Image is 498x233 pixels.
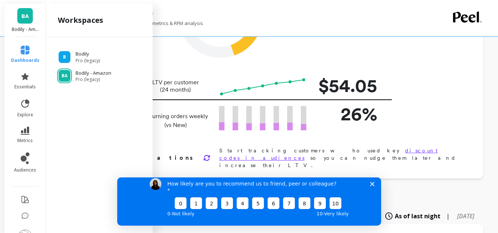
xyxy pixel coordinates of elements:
p: Bodily - Amazon [76,70,111,77]
span: dashboards [11,57,39,63]
p: $54.05 [318,72,377,99]
p: Bodily [76,50,100,58]
p: LTV per customer (24 months) [141,79,210,93]
span: explore [17,112,33,118]
span: Pro (legacy) [76,58,100,64]
p: Start tracking customers who used key so you can nudge them later and increase their LTV. [219,147,460,169]
span: essentials [14,84,36,90]
span: metrics [17,138,33,144]
span: audiences [14,167,36,173]
span: As of last night [395,212,440,220]
span: [DATE] [457,212,474,220]
p: Returning orders weekly (vs New) [141,112,210,130]
span: Pro (legacy) [76,77,111,82]
h2: workspaces [58,15,103,25]
span: BA [21,12,29,20]
p: Bodily - Amazon [12,27,39,32]
span: B [63,54,66,60]
iframe: Survey by Kateryna from Peel [117,177,381,226]
span: | [446,212,450,220]
p: 26% [318,100,377,128]
span: BA [62,73,67,79]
